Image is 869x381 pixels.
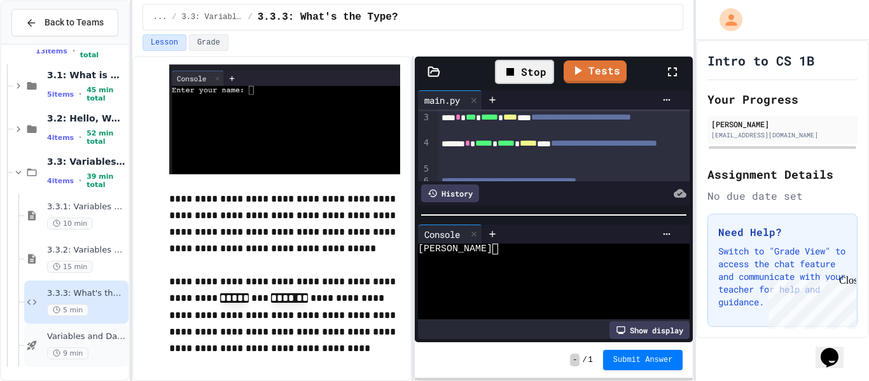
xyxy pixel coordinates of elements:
button: Submit Answer [603,350,683,370]
div: Show display [609,321,690,339]
div: main.py [418,90,482,109]
div: Console [418,225,482,244]
h3: Need Help? [718,225,847,240]
button: Grade [189,34,228,51]
span: 4 items [47,134,74,142]
span: 4 items [47,177,74,185]
span: • [79,89,81,99]
span: 52 min total [87,129,126,146]
span: 13 items [36,47,67,55]
a: Tests [564,60,627,83]
span: 45 min total [87,86,126,102]
div: [PERSON_NAME] [711,118,854,130]
span: • [79,132,81,142]
div: 5 [418,163,431,176]
span: 3.3: Variables and Data Types [47,156,126,167]
button: Lesson [143,34,186,51]
span: Back to Teams [45,16,104,29]
span: 3.1: What is Code? [47,69,126,81]
div: main.py [418,94,466,107]
span: ... [153,12,167,22]
iframe: chat widget [816,330,856,368]
span: • [79,176,81,186]
span: 3.3.3: What's the Type? [47,288,126,299]
span: 3.3: Variables and Data Types [182,12,243,22]
span: 5 min [47,304,88,316]
span: / [248,12,253,22]
span: / [582,355,587,365]
div: Chat with us now!Close [5,5,88,81]
div: 4 [418,137,431,162]
h2: Assignment Details [707,165,858,183]
span: 3.2: Hello, World! [47,113,126,124]
span: 3.3.1: Variables and Data Types [47,202,126,212]
span: Submit Answer [613,355,673,365]
h2: Your Progress [707,90,858,108]
span: • [73,46,75,56]
span: 15 min [47,261,93,273]
div: Stop [495,60,554,84]
span: / [172,12,176,22]
span: 3.3.2: Variables and Data Types - Review [47,245,126,256]
div: 6 [418,175,431,188]
span: 1 [588,355,593,365]
span: 3.3.3: What's the Type? [258,10,398,25]
span: 2h 16m total [80,43,126,59]
div: Console [418,228,466,241]
button: Back to Teams [11,9,118,36]
div: 3 [418,111,431,137]
p: Switch to "Grade View" to access the chat feature and communicate with your teacher for help and ... [718,245,847,308]
div: My Account [706,5,746,34]
div: No due date set [707,188,858,204]
iframe: chat widget [763,275,856,329]
div: History [421,184,479,202]
span: 9 min [47,347,88,359]
span: 10 min [47,218,93,230]
div: [EMAIL_ADDRESS][DOMAIN_NAME] [711,130,854,140]
span: Variables and Data types - quiz [47,331,126,342]
span: 39 min total [87,172,126,189]
span: 5 items [47,90,74,99]
span: - [570,354,580,366]
h1: Intro to CS 1B [707,52,814,69]
span: [PERSON_NAME] [418,244,492,254]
